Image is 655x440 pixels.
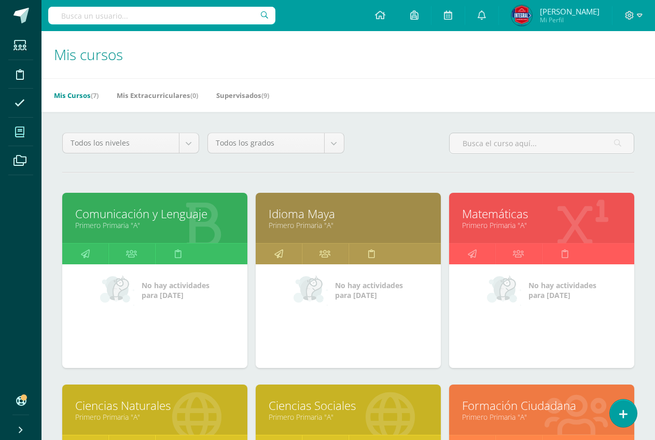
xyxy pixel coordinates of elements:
[462,206,621,222] a: Matemáticas
[450,133,634,153] input: Busca el curso aquí...
[216,87,269,104] a: Supervisados(9)
[261,91,269,100] span: (9)
[269,412,428,422] a: Primero Primaria "A"
[269,206,428,222] a: Idioma Maya
[117,87,198,104] a: Mis Extracurriculares(0)
[269,398,428,414] a: Ciencias Sociales
[75,412,234,422] a: Primero Primaria "A"
[54,87,99,104] a: Mis Cursos(7)
[269,220,428,230] a: Primero Primaria "A"
[63,133,199,153] a: Todos los niveles
[294,275,328,306] img: no_activities_small.png
[540,16,600,24] span: Mi Perfil
[335,280,403,300] span: No hay actividades para [DATE]
[462,220,621,230] a: Primero Primaria "A"
[190,91,198,100] span: (0)
[100,275,134,306] img: no_activities_small.png
[487,275,521,306] img: no_activities_small.png
[208,133,344,153] a: Todos los grados
[54,45,123,64] span: Mis cursos
[91,91,99,100] span: (7)
[75,220,234,230] a: Primero Primaria "A"
[48,7,275,24] input: Busca un usuario...
[540,6,600,17] span: [PERSON_NAME]
[528,280,596,300] span: No hay actividades para [DATE]
[142,280,210,300] span: No hay actividades para [DATE]
[71,133,171,153] span: Todos los niveles
[511,5,532,26] img: f13dc2cf2884ab7a474128d11d9ad4aa.png
[462,412,621,422] a: Primero Primaria "A"
[75,398,234,414] a: Ciencias Naturales
[462,398,621,414] a: Formación Ciudadana
[216,133,316,153] span: Todos los grados
[75,206,234,222] a: Comunicación y Lenguaje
